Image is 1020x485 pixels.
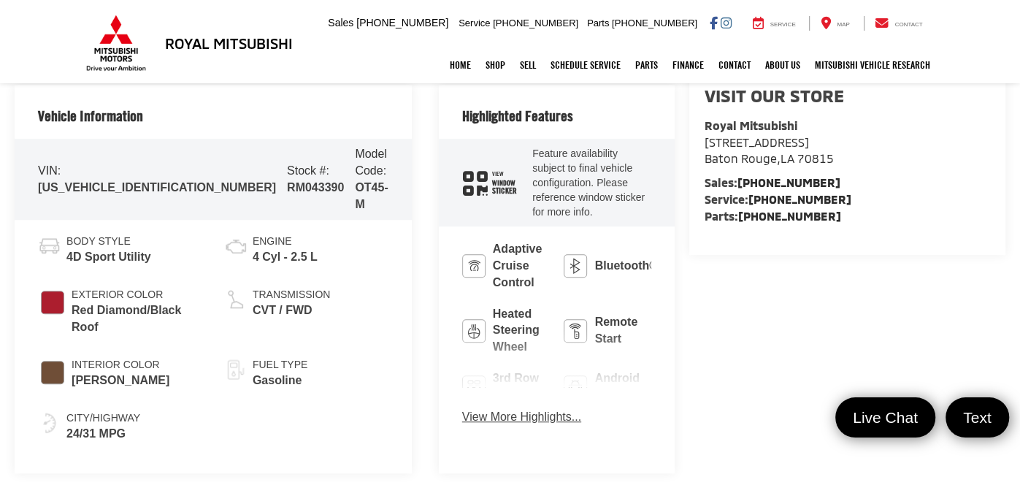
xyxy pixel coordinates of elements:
[66,411,140,426] span: City/Highway
[72,288,202,302] span: Exterior Color
[38,108,143,124] h2: Vehicle Information
[253,302,331,319] span: CVT / FWD
[66,249,151,266] span: 4D Sport Utility
[38,181,276,194] span: [US_VEHICLE_IDENTIFICATION_NUMBER]
[253,358,307,373] span: Fuel Type
[704,192,851,206] strong: Service:
[355,181,388,210] span: OT45-M
[612,18,697,28] span: [PHONE_NUMBER]
[462,319,486,343] img: Heated Steering Wheel
[492,179,517,187] span: Window
[704,86,991,105] h2: Visit our Store
[253,249,318,266] span: 4 Cyl - 2.5 L
[253,288,331,302] span: Transmission
[38,164,61,177] span: VIN:
[459,18,490,28] span: Service
[770,21,796,28] span: Service
[253,373,307,389] span: Gasoline
[253,234,318,249] span: Engine
[737,175,840,189] a: [PHONE_NUMBER]
[808,47,937,83] a: Mitsubishi Vehicle Research
[704,209,840,223] strong: Parts:
[711,47,758,83] a: Contact
[462,409,581,426] button: View More Highlights...
[493,306,550,356] span: Heated Steering Wheel
[956,408,999,427] span: Text
[837,21,849,28] span: Map
[737,209,840,223] a: [PHONE_NUMBER]
[532,148,645,218] span: Feature availability subject to final vehicle configuration. Please reference window sticker for ...
[594,314,651,348] span: Remote Start
[72,302,202,336] span: Red Diamond/Black Roof
[704,151,776,165] span: Baton Rouge
[492,187,517,195] span: Sticker
[758,47,808,83] a: About Us
[41,361,64,384] span: #6F4E37
[355,148,387,177] span: Model Code:
[704,151,833,165] span: ,
[83,15,149,72] img: Mitsubishi
[564,254,587,278] img: Bluetooth®
[780,151,794,165] span: LA
[165,35,293,51] h3: Royal Mitsubishi
[704,118,797,132] strong: Royal Mitsubishi
[493,241,550,291] span: Adaptive Cruise Control
[462,254,486,278] img: Adaptive Cruise Control
[835,397,935,438] a: Live Chat
[704,175,840,189] strong: Sales:
[38,411,61,435] img: Fuel Economy
[845,408,925,427] span: Live Chat
[748,192,851,206] a: [PHONE_NUMBER]
[704,135,833,166] a: [STREET_ADDRESS] Baton Rouge,LA 70815
[587,18,609,28] span: Parts
[66,426,140,443] span: 24/31 MPG
[797,151,833,165] span: 70815
[478,47,513,83] a: Shop
[809,16,860,31] a: Map
[742,16,807,31] a: Service
[493,18,578,28] span: [PHONE_NUMBER]
[356,17,448,28] span: [PHONE_NUMBER]
[721,17,732,28] a: Instagram: Click to visit our Instagram page
[894,21,922,28] span: Contact
[594,258,657,275] span: Bluetooth®
[462,108,573,124] h2: Highlighted Features
[710,17,718,28] a: Facebook: Click to visit our Facebook page
[462,170,518,196] div: window sticker
[543,47,628,83] a: Schedule Service: Opens in a new tab
[665,47,711,83] a: Finance
[628,47,665,83] a: Parts: Opens in a new tab
[287,181,344,194] span: RM043390
[287,164,329,177] span: Stock #:
[328,17,353,28] span: Sales
[513,47,543,83] a: Sell
[492,170,517,178] span: View
[66,234,151,249] span: Body Style
[442,47,478,83] a: Home
[864,16,934,31] a: Contact
[704,135,808,149] span: [STREET_ADDRESS]
[72,373,169,389] span: Brick Brown
[564,319,587,343] img: Remote Start
[41,291,64,314] span: #AC1E2E
[72,358,169,373] span: Interior Color
[946,397,1009,438] a: Text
